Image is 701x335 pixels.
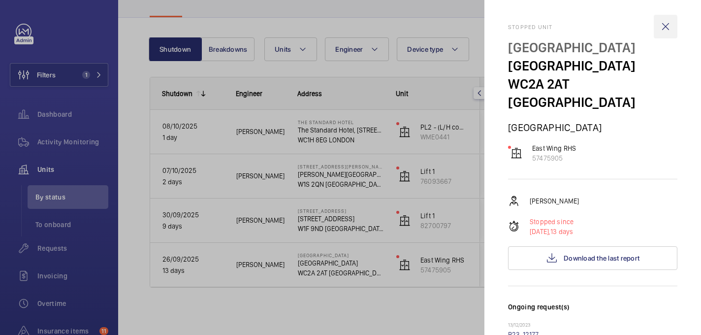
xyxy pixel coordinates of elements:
[532,153,576,163] p: 57475905
[564,254,639,262] span: Download the last report
[532,143,576,153] p: East Wing RHS
[508,38,677,57] p: [GEOGRAPHIC_DATA]
[508,322,677,330] p: 13/12/2023
[530,196,579,206] p: [PERSON_NAME]
[530,217,574,227] p: Stopped since
[508,302,677,322] h3: Ongoing request(s)
[508,24,677,31] h2: Stopped unit
[530,227,574,236] p: 13 days
[508,121,677,134] p: [GEOGRAPHIC_DATA]
[508,57,677,75] p: [GEOGRAPHIC_DATA]
[508,246,677,270] button: Download the last report
[508,75,677,111] p: WC2A 2AT [GEOGRAPHIC_DATA]
[530,228,550,235] span: [DATE],
[510,147,522,159] img: elevator.svg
